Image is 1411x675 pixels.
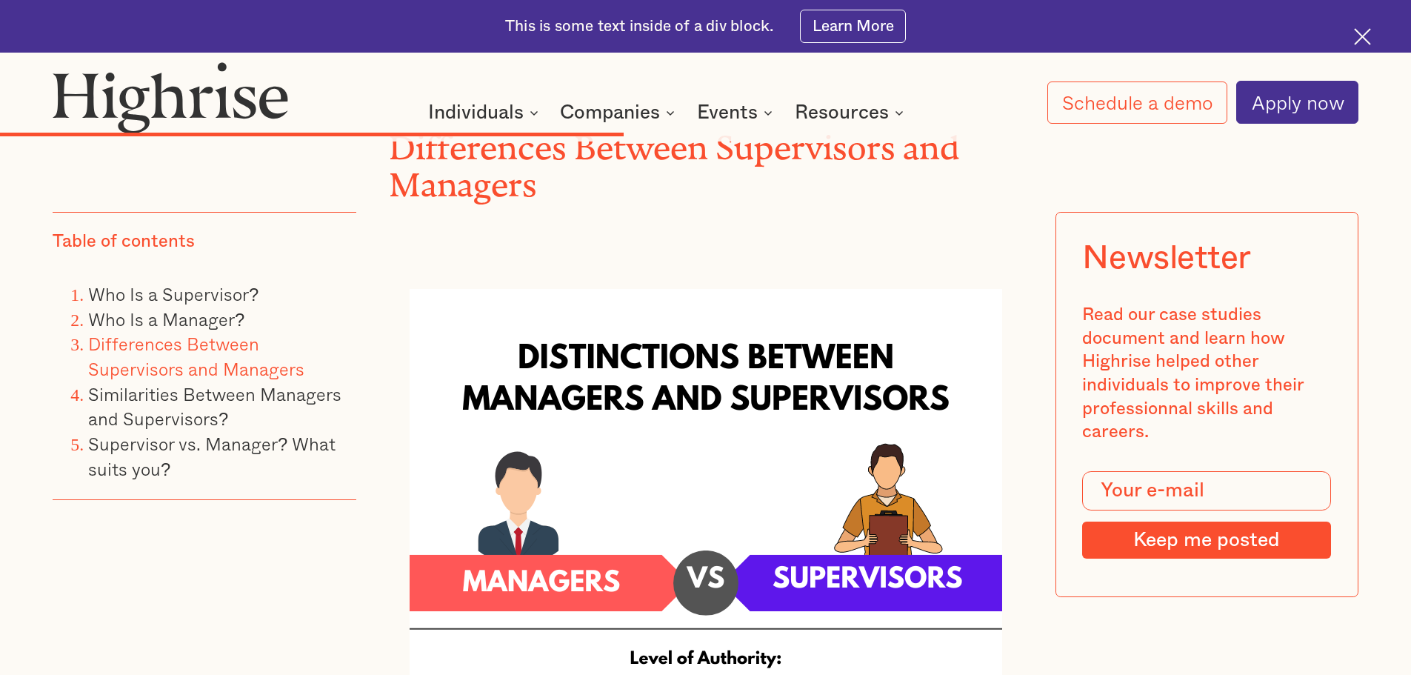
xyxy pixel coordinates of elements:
div: Newsletter [1082,239,1251,277]
a: Apply now [1236,81,1358,124]
div: Companies [560,104,660,122]
a: Who Is a Supervisor? [88,280,258,307]
input: Your e-mail [1082,471,1331,511]
div: This is some text inside of a div block. [505,16,773,37]
div: Table of contents [53,230,195,254]
h2: Differences Between Supervisors and Managers [389,122,1023,196]
a: Similarities Between Managers and Supervisors? [88,380,341,433]
div: Read our case studies document and learn how Highrise helped other individuals to improve their p... [1082,304,1331,445]
a: Who Is a Manager? [88,305,244,333]
img: Highrise logo [53,61,288,133]
div: Companies [560,104,679,122]
form: Modal Form [1082,471,1331,559]
div: Events [697,104,777,122]
img: Cross icon [1354,28,1371,45]
div: Events [697,104,758,122]
input: Keep me posted [1082,522,1331,559]
a: Learn More [800,10,906,43]
div: Resources [795,104,889,122]
a: Differences Between Supervisors and Managers [88,330,304,382]
div: Individuals [428,104,543,122]
div: Resources [795,104,908,122]
a: Schedule a demo [1047,82,1228,124]
a: Supervisor vs. Manager? What suits you? [88,430,336,482]
div: Individuals [428,104,524,122]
